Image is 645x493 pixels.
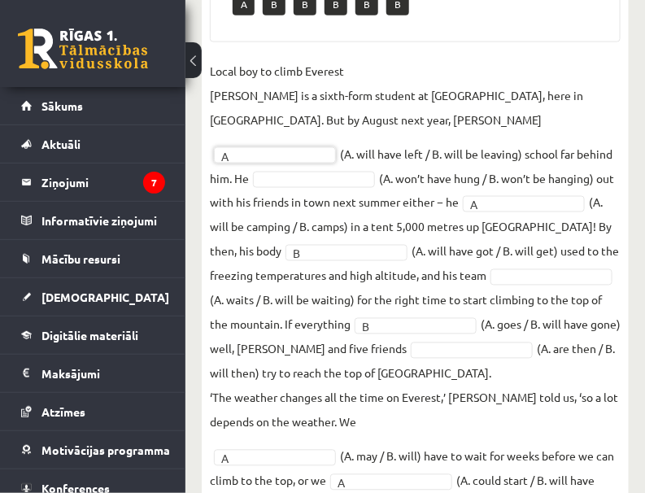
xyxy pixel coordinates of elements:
[21,393,165,430] a: Atzīmes
[41,137,81,151] span: Aktuāli
[21,316,165,354] a: Digitālie materiāli
[221,148,314,164] span: A
[338,475,430,491] span: A
[41,404,85,419] span: Atzīmes
[293,246,386,262] span: B
[21,431,165,469] a: Motivācijas programma
[330,474,452,491] a: A
[21,240,165,277] a: Mācību resursi
[41,202,165,239] legend: Informatīvie ziņojumi
[41,164,165,201] legend: Ziņojumi
[214,450,336,466] a: A
[41,98,83,113] span: Sākums
[355,318,477,334] a: B
[21,164,165,201] a: Ziņojumi7
[463,196,585,212] a: A
[21,355,165,392] a: Maksājumi
[210,59,621,132] p: Local boy to climb Everest [PERSON_NAME] is a sixth-form student at [GEOGRAPHIC_DATA], here in [G...
[21,278,165,316] a: [DEMOGRAPHIC_DATA]
[21,202,165,239] a: Informatīvie ziņojumi
[21,125,165,163] a: Aktuāli
[18,28,148,69] a: Rīgas 1. Tālmācības vidusskola
[41,443,170,457] span: Motivācijas programma
[362,319,455,335] span: B
[21,87,165,124] a: Sākums
[41,355,165,392] legend: Maksājumi
[143,172,165,194] i: 7
[221,451,314,467] span: A
[41,328,138,342] span: Digitālie materiāli
[210,386,621,434] p: ‘The weather changes all the time on Everest,’ [PERSON_NAME] told us, ‘so a lot depends on the we...
[41,290,169,304] span: [DEMOGRAPHIC_DATA]
[285,245,407,261] a: B
[214,147,336,164] a: A
[41,251,120,266] span: Mācību resursi
[470,197,563,213] span: A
